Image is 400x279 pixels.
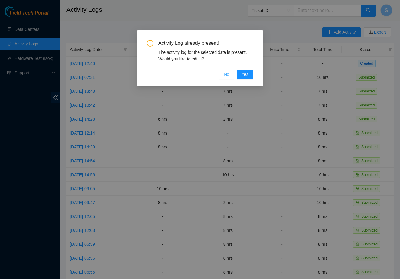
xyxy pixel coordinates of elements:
[241,71,248,78] span: Yes
[219,70,234,79] button: No
[147,40,153,47] span: exclamation-circle
[158,40,253,47] span: Activity Log already present!
[237,70,253,79] button: Yes
[224,71,229,78] span: No
[158,49,253,62] div: The activity log for the selected date is present, Would you like to edit it?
